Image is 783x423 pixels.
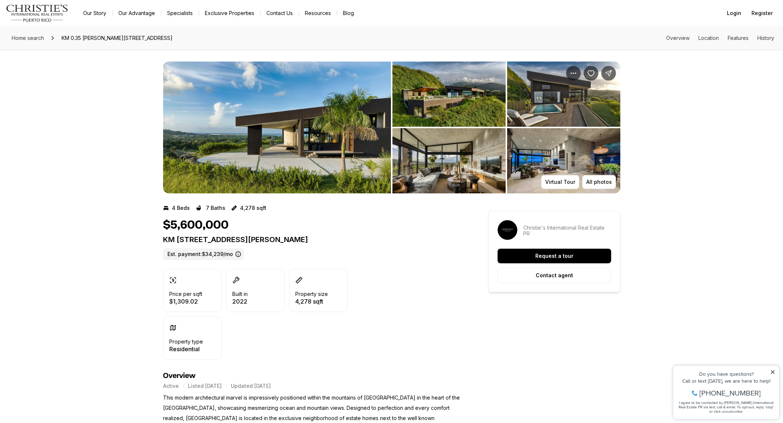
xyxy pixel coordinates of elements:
[12,35,44,41] span: Home search
[392,128,506,193] button: View image gallery
[498,268,611,283] button: Contact agent
[6,4,69,22] img: logo
[231,383,271,389] p: Updated [DATE]
[698,35,719,41] a: Skip to: Location
[163,383,179,389] p: Active
[169,346,203,352] p: Residential
[295,291,328,297] p: Property size
[536,272,573,278] p: Contact agent
[601,66,616,81] button: Share Property: KM 0.35 CARR 995, LOT 6
[261,8,299,18] button: Contact Us
[666,35,774,41] nav: Page section menu
[541,175,579,189] button: Virtual Tour
[498,249,611,263] button: Request a tour
[523,225,611,237] p: Christie's International Real Estate PR
[747,6,777,21] button: Register
[206,205,225,211] p: 7 Baths
[582,175,616,189] button: All photos
[728,35,749,41] a: Skip to: Features
[8,16,106,22] div: Do you have questions?
[59,32,176,44] span: KM 0.35 [PERSON_NAME][STREET_ADDRESS]
[161,8,199,18] a: Specialists
[9,32,47,44] a: Home search
[163,248,244,260] label: Est. payment: $34,239/mo
[586,179,612,185] p: All photos
[232,298,248,304] p: 2022
[666,35,690,41] a: Skip to: Overview
[172,205,190,211] p: 4 Beds
[163,62,391,193] button: View image gallery
[77,8,112,18] a: Our Story
[232,291,248,297] p: Built in
[9,45,104,59] span: I agree to be contacted by [PERSON_NAME] International Real Estate PR via text, call & email. To ...
[392,62,620,193] li: 2 of 9
[727,10,741,16] span: Login
[299,8,337,18] a: Resources
[751,10,773,16] span: Register
[199,8,260,18] a: Exclusive Properties
[535,253,573,259] p: Request a tour
[337,8,360,18] a: Blog
[295,298,328,304] p: 4,278 sqft
[169,291,202,297] p: Price per sqft
[757,35,774,41] a: Skip to: History
[163,62,391,193] li: 1 of 9
[392,62,506,127] button: View image gallery
[566,66,581,81] button: Property options
[8,23,106,29] div: Call or text [DATE], we are here to help!
[169,298,202,304] p: $1,309.02
[507,62,620,127] button: View image gallery
[723,6,746,21] button: Login
[112,8,161,18] a: Our Advantage
[240,205,266,211] p: 4,278 sqft
[545,179,575,185] p: Virtual Tour
[163,235,462,244] p: KM [STREET_ADDRESS][PERSON_NAME]
[507,128,620,193] button: View image gallery
[163,62,620,193] div: Listing Photos
[163,371,462,380] h4: Overview
[30,34,91,42] span: [PHONE_NUMBER]
[163,218,229,232] h1: $5,600,000
[169,339,203,345] p: Property type
[188,383,222,389] p: Listed [DATE]
[196,202,225,214] button: 7 Baths
[584,66,598,81] button: Save Property: KM 0.35 CARR 995, LOT 6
